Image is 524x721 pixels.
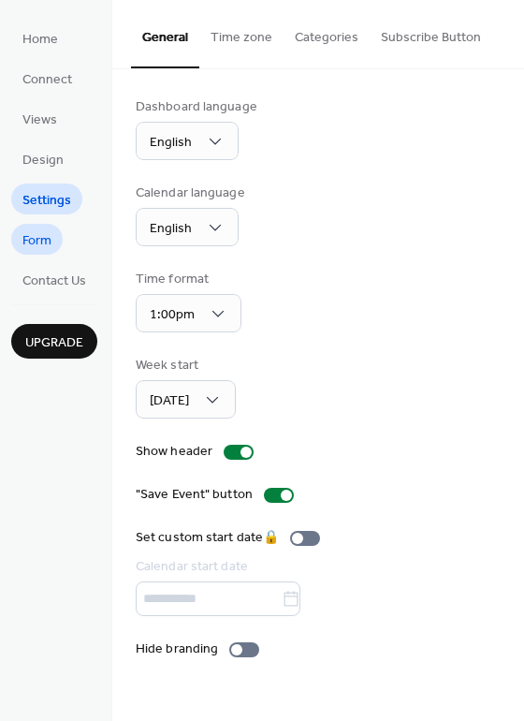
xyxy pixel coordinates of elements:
[22,151,64,170] span: Design
[136,640,218,659] div: Hide branding
[22,70,72,90] span: Connect
[150,216,192,242] span: English
[22,110,57,130] span: Views
[11,143,75,174] a: Design
[11,22,69,53] a: Home
[136,442,212,462] div: Show header
[150,302,195,328] span: 1:00pm
[22,272,86,291] span: Contact Us
[150,389,189,414] span: [DATE]
[11,264,97,295] a: Contact Us
[22,191,71,211] span: Settings
[136,184,245,203] div: Calendar language
[22,231,51,251] span: Form
[136,485,253,505] div: "Save Event" button
[25,333,83,353] span: Upgrade
[11,324,97,359] button: Upgrade
[11,103,68,134] a: Views
[11,63,83,94] a: Connect
[136,270,238,289] div: Time format
[150,130,192,155] span: English
[11,224,63,255] a: Form
[136,356,232,375] div: Week start
[136,97,257,117] div: Dashboard language
[22,30,58,50] span: Home
[11,184,82,214] a: Settings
